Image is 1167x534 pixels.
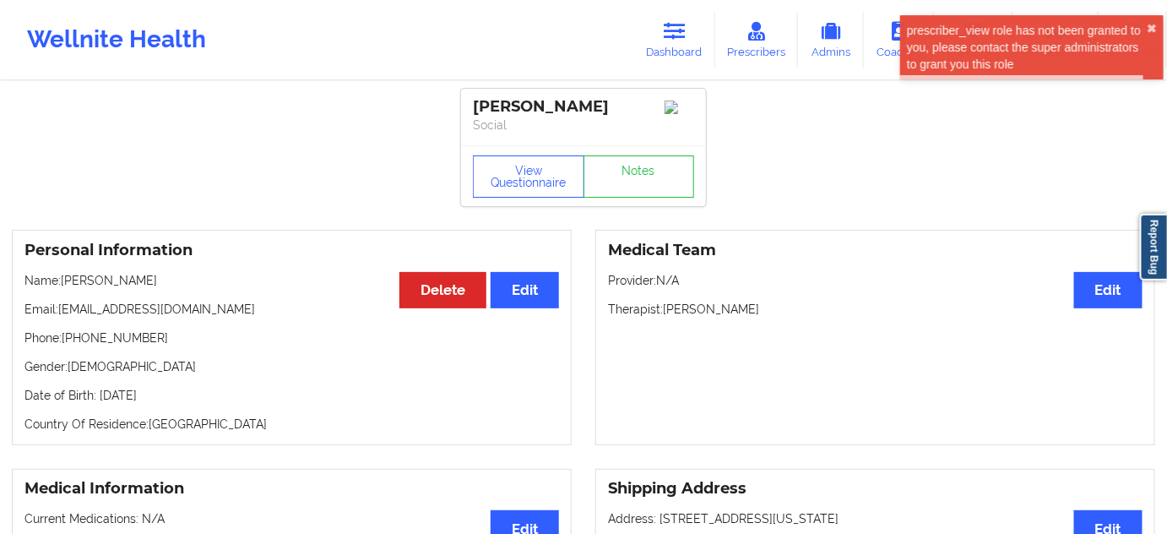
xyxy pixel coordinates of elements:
p: Current Medications: N/A [24,510,559,527]
h3: Personal Information [24,241,559,260]
button: close [1135,22,1145,35]
p: Provider: N/A [608,272,1143,289]
h3: Medical Team [608,241,1143,260]
a: Notes [583,155,695,198]
a: Dashboard [634,12,715,68]
h3: Medical Information [24,479,559,499]
button: Delete [399,272,486,308]
p: Date of Birth: [DATE] [24,387,559,404]
p: Name: [PERSON_NAME] [24,272,559,289]
p: Social [473,117,694,133]
img: Image%2Fplaceholer-image.png [665,101,694,114]
p: Country Of Residence: [GEOGRAPHIC_DATA] [24,416,559,433]
p: Address: [STREET_ADDRESS][US_STATE] [608,510,1143,527]
div: [PERSON_NAME] [473,97,694,117]
div: prescriber_view role has not been granted to you, please contact the super administrators to gran... [895,22,1135,73]
p: Email: [EMAIL_ADDRESS][DOMAIN_NAME] [24,301,559,318]
a: Prescribers [715,12,799,68]
h3: Shipping Address [608,479,1143,499]
a: Coaches [864,12,934,68]
p: Therapist: [PERSON_NAME] [608,301,1143,318]
a: Report Bug [1140,214,1167,281]
button: Edit [491,272,559,308]
a: Admins [798,12,864,68]
button: View Questionnaire [473,155,584,198]
button: Edit [1074,272,1143,308]
p: Gender: [DEMOGRAPHIC_DATA] [24,358,559,375]
p: Phone: [PHONE_NUMBER] [24,330,559,346]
